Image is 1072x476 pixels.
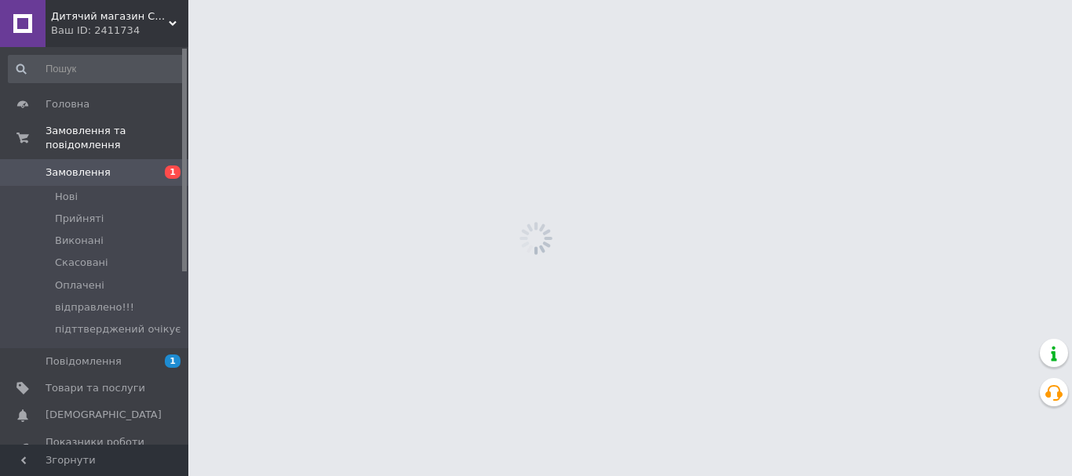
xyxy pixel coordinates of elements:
span: Оплачені [55,278,104,293]
span: Скасовані [55,256,108,270]
span: Показники роботи компанії [46,435,145,463]
span: Виконані [55,234,104,248]
span: відправлено!!! [55,300,134,314]
span: Замовлення [46,165,111,180]
span: підттверджений очікує [55,322,180,336]
span: Повідомлення [46,354,122,369]
span: 1 [165,165,180,179]
span: [DEMOGRAPHIC_DATA] [46,408,162,422]
div: Ваш ID: 2411734 [51,24,188,38]
span: Замовлення та повідомлення [46,124,188,152]
input: Пошук [8,55,185,83]
span: Головна [46,97,89,111]
span: Прийняті [55,212,104,226]
span: Товари та послуги [46,381,145,395]
span: Дитячий магазин СУПЕР МА_МА [51,9,169,24]
span: 1 [165,354,180,368]
span: Нові [55,190,78,204]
